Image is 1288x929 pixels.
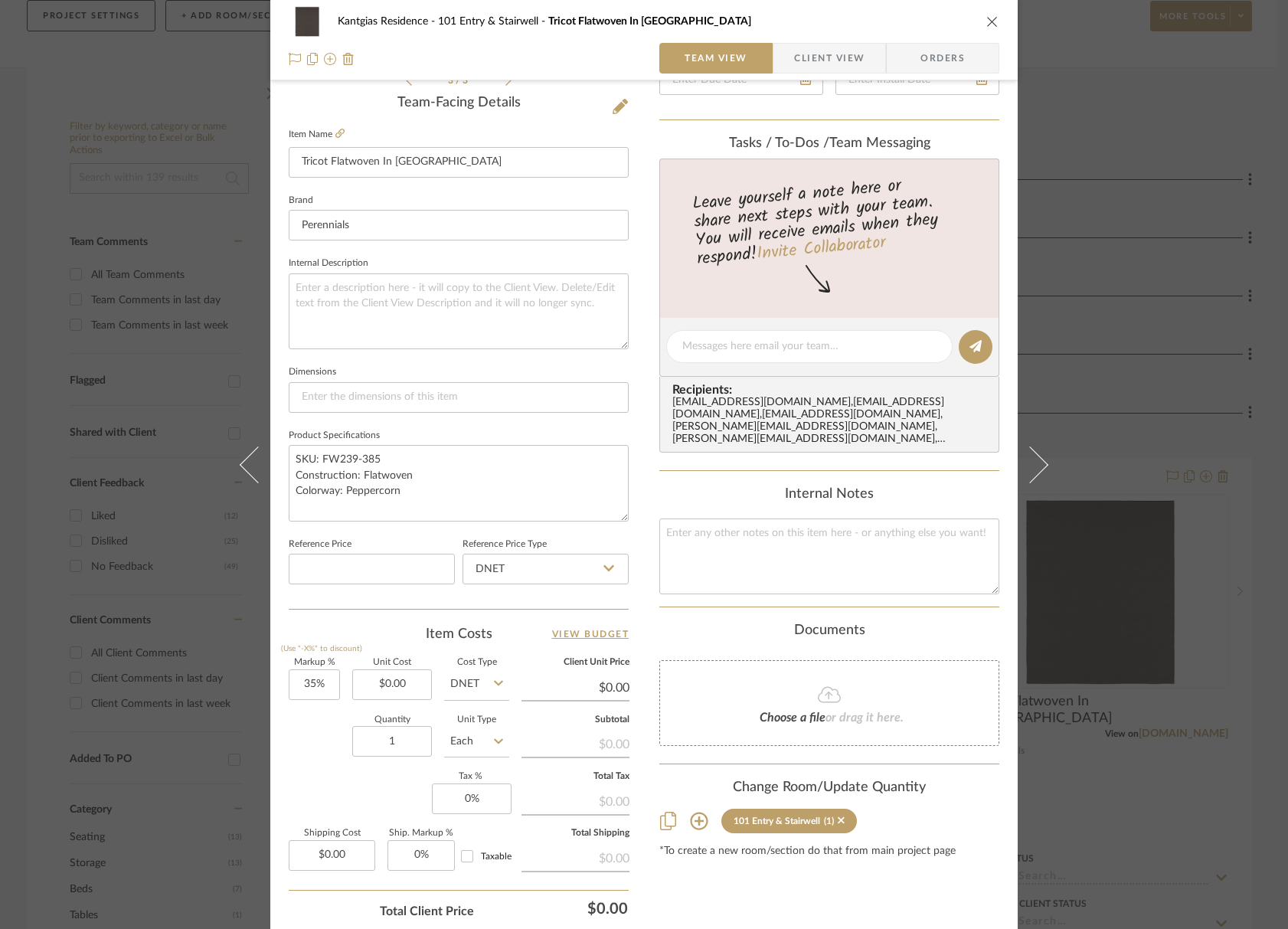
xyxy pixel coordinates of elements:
[672,397,992,446] div: [EMAIL_ADDRESS][DOMAIN_NAME] , [EMAIL_ADDRESS][DOMAIN_NAME] , [EMAIL_ADDRESS][DOMAIN_NAME] , [PER...
[387,829,455,837] label: Ship. Markup %
[734,816,820,826] div: 101 Entry & Stairwell
[552,625,629,643] a: View Budget
[342,53,355,65] img: Remove from project
[289,368,336,376] label: Dimensions
[352,659,432,666] label: Unit Cost
[986,15,999,28] button: close
[659,623,999,640] div: Documents
[463,76,470,85] span: 3
[456,76,463,85] span: /
[521,843,629,871] div: $0.00
[444,716,509,724] label: Unit Type
[289,260,368,267] label: Internal Description
[824,816,834,826] div: (1)
[729,136,829,150] span: Tasks / To-Dos /
[659,136,999,152] div: team Messaging
[289,541,351,548] label: Reference Price
[380,902,474,921] span: Total Client Price
[289,210,629,240] input: Enter Brand
[289,625,629,643] div: Item Costs
[444,659,509,666] label: Cost Type
[289,95,629,112] div: Team-Facing Details
[481,852,512,861] span: Taxable
[289,197,313,204] label: Brand
[521,729,629,757] div: $0.00
[659,780,999,797] div: Change Room/Update Quantity
[659,846,999,858] div: *To create a new room/section do that from main project page
[289,6,325,37] img: 0fb57d5d-3cb2-42cf-b231-13170a349cc7_48x40.jpg
[756,230,887,268] a: Invite Collaborator
[289,432,380,440] label: Product Specifications
[289,829,375,837] label: Shipping Cost
[658,169,1002,272] div: Leave yourself a note here or share next steps with your team. You will receive emails when they ...
[448,76,456,85] span: 3
[482,893,635,924] div: $0.00
[659,486,999,503] div: Internal Notes
[825,711,904,724] span: or drag it here.
[760,711,825,724] span: Choose a file
[289,382,629,413] input: Enter the dimensions of this item
[794,43,865,74] span: Client View
[289,147,629,178] input: Enter Item Name
[672,383,992,397] span: Recipients:
[352,716,432,724] label: Quantity
[289,128,345,141] label: Item Name
[289,659,340,666] label: Markup %
[432,773,509,780] label: Tax %
[904,43,982,74] span: Orders
[521,716,629,724] label: Subtotal
[438,16,548,27] span: 101 Entry & Stairwell
[548,16,751,27] span: Tricot Flatwoven In [GEOGRAPHIC_DATA]
[521,773,629,780] label: Total Tax
[463,541,547,548] label: Reference Price Type
[521,829,629,837] label: Total Shipping
[338,16,438,27] span: Kantgias Residence
[521,787,629,814] div: $0.00
[685,43,747,74] span: Team View
[521,659,629,666] label: Client Unit Price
